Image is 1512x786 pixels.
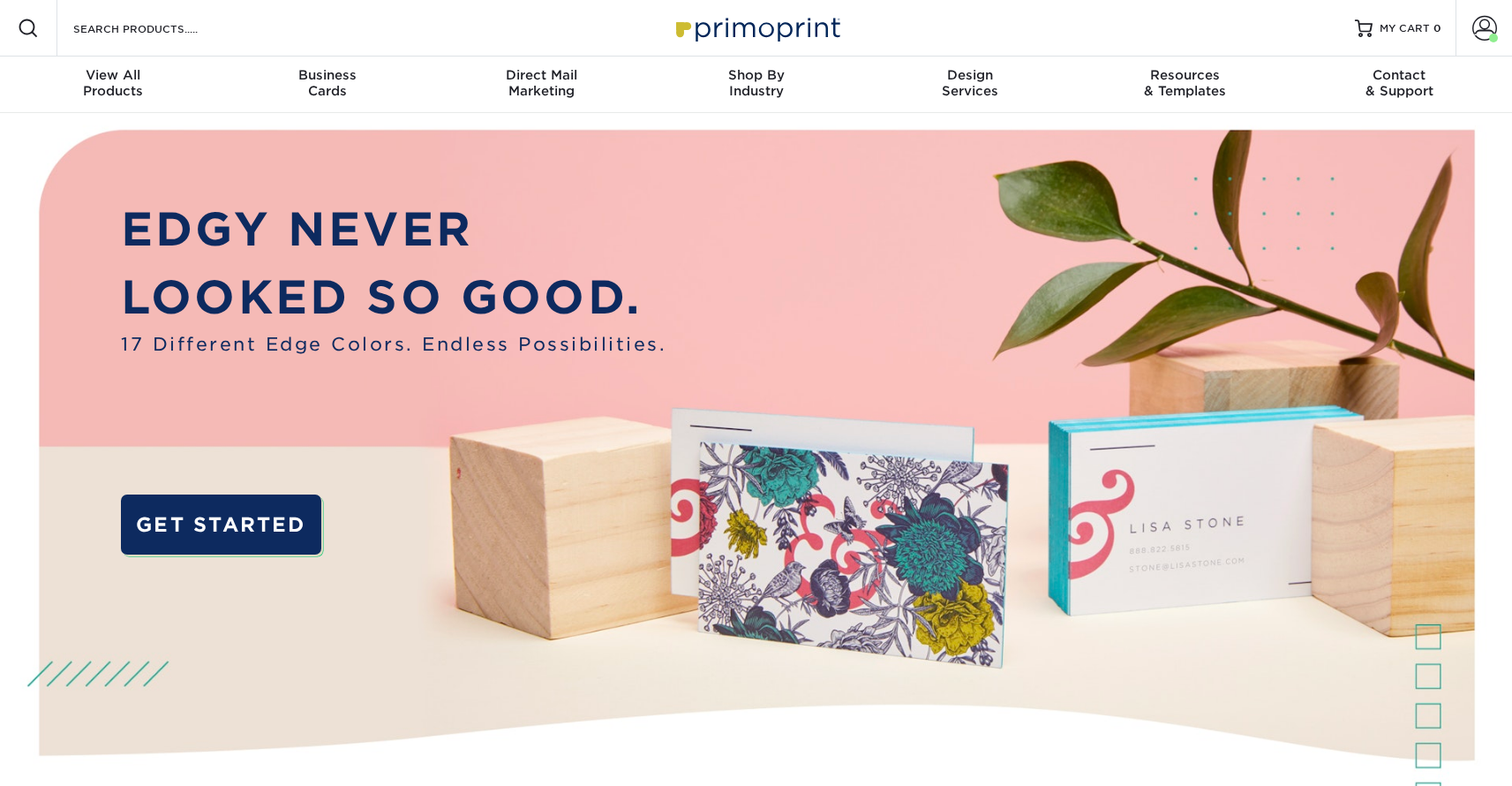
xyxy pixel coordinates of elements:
[649,57,863,113] a: Shop ByIndustry
[668,9,845,47] img: Primoprint
[863,57,1078,113] a: DesignServices
[121,331,666,359] span: 17 Different Edge Colors. Endless Possibilities.
[1078,67,1292,83] span: Resources
[220,67,434,83] span: Business
[121,263,666,331] p: LOOKED SO GOOD.
[863,67,1078,99] div: Services
[220,67,434,99] div: Cards
[1292,57,1507,113] a: Contact& Support
[71,18,244,39] input: SEARCH PRODUCTS.....
[1433,22,1441,34] span: 0
[121,495,321,555] a: GET STARTED
[649,67,863,99] div: Industry
[6,67,221,83] span: View All
[434,67,649,99] div: Marketing
[1292,67,1507,99] div: & Support
[434,67,649,83] span: Direct Mail
[649,67,863,83] span: Shop By
[863,67,1078,83] span: Design
[121,195,666,263] p: EDGY NEVER
[6,67,221,99] div: Products
[1292,67,1507,83] span: Contact
[6,57,221,113] a: View AllProducts
[1078,67,1292,99] div: & Templates
[1380,21,1430,36] span: MY CART
[220,57,434,113] a: BusinessCards
[1078,57,1292,113] a: Resources& Templates
[434,57,649,113] a: Direct MailMarketing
